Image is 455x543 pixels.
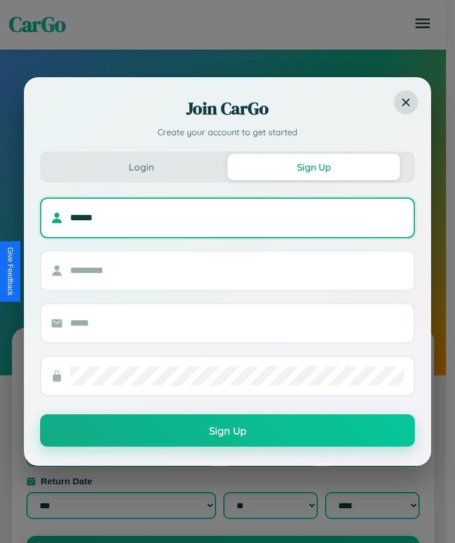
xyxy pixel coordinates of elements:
div: Give Feedback [6,247,14,296]
button: Sign Up [40,414,415,447]
h2: Join CarGo [40,96,415,120]
button: Login [55,154,227,180]
p: Create your account to get started [40,126,415,139]
button: Sign Up [227,154,400,180]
